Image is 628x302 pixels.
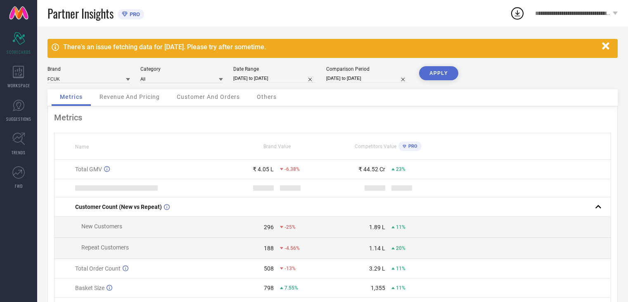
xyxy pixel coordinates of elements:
span: SUGGESTIONS [6,116,31,122]
div: ₹ 4.05 L [253,166,274,173]
div: 1.89 L [369,224,385,230]
span: SCORECARDS [7,49,31,55]
span: WORKSPACE [7,82,30,89]
div: 508 [264,265,274,272]
span: -6.38% [284,166,300,172]
span: Competitors Value [355,144,396,149]
span: Total Order Count [75,265,121,272]
span: PRO [128,11,140,17]
span: Revenue And Pricing [100,93,160,100]
span: 23% [396,166,405,172]
div: Brand [47,66,130,72]
button: APPLY [419,66,458,80]
span: Others [257,93,277,100]
div: Open download list [510,6,525,21]
div: Metrics [54,113,611,122]
span: Partner Insights [47,5,114,22]
div: Category [140,66,223,72]
span: -13% [284,266,296,271]
span: Customer And Orders [177,93,240,100]
input: Select comparison period [326,74,409,83]
span: 20% [396,245,405,251]
span: TRENDS [12,149,26,156]
span: Name [75,144,89,150]
div: 1,355 [371,285,385,291]
div: 188 [264,245,274,252]
span: 7.55% [284,285,298,291]
span: FWD [15,183,23,189]
input: Select date range [233,74,316,83]
div: ₹ 44.52 Cr [358,166,385,173]
span: Repeat Customers [81,244,129,251]
div: 798 [264,285,274,291]
span: Metrics [60,93,83,100]
span: Basket Size [75,285,104,291]
span: 11% [396,224,405,230]
span: PRO [406,144,417,149]
span: -4.56% [284,245,300,251]
div: Date Range [233,66,316,72]
span: -25% [284,224,296,230]
div: There's an issue fetching data for [DATE]. Please try after sometime. [63,43,598,51]
div: 296 [264,224,274,230]
span: Customer Count (New vs Repeat) [75,204,162,210]
span: New Customers [81,223,122,230]
span: Brand Value [263,144,291,149]
div: 1.14 L [369,245,385,252]
div: 3.29 L [369,265,385,272]
div: Comparison Period [326,66,409,72]
span: 11% [396,285,405,291]
span: Total GMV [75,166,102,173]
span: 11% [396,266,405,271]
